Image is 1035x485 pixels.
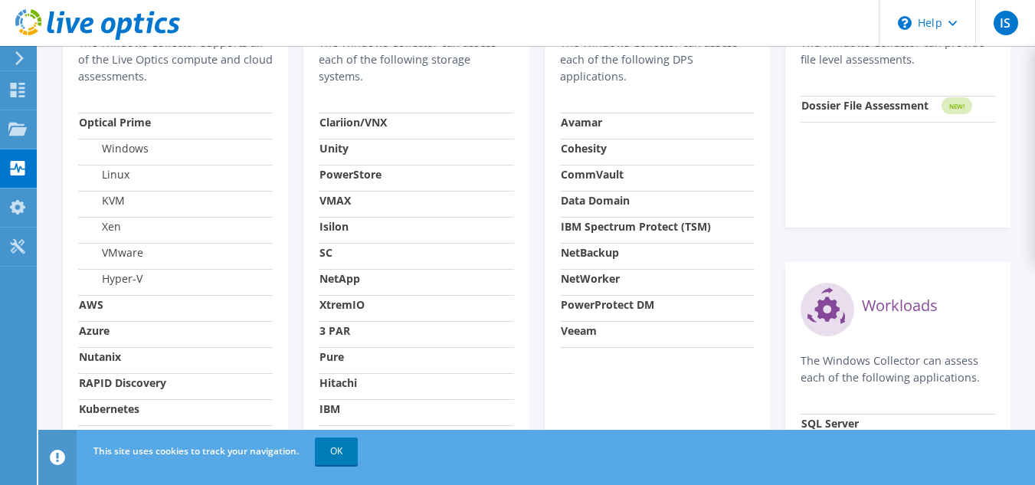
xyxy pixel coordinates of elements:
[319,34,513,85] p: The Windows Collector can assess each of the following storage systems.
[79,245,143,261] label: VMware
[79,115,151,129] strong: Optical Prime
[319,323,350,338] strong: 3 PAR
[319,141,349,156] strong: Unity
[315,437,358,465] a: OK
[319,349,344,364] strong: Pure
[561,297,654,312] strong: PowerProtect DM
[319,375,357,390] strong: Hitachi
[319,271,360,286] strong: NetApp
[561,115,602,129] strong: Avamar
[319,193,351,208] strong: VMAX
[319,219,349,234] strong: Isilon
[79,219,121,234] label: Xen
[79,141,149,156] label: Windows
[801,352,995,386] p: The Windows Collector can assess each of the following applications.
[801,98,929,113] strong: Dossier File Assessment
[801,34,995,68] p: The Windows Collector can provide file level assessments.
[862,298,938,313] label: Workloads
[79,349,121,364] strong: Nutanix
[560,34,755,85] p: The Windows Collector can assess each of the following DPS applications.
[561,245,619,260] strong: NetBackup
[319,167,382,182] strong: PowerStore
[319,401,340,416] strong: IBM
[79,193,125,208] label: KVM
[79,167,129,182] label: Linux
[898,16,912,30] svg: \n
[319,115,387,129] strong: Clariion/VNX
[79,401,139,416] strong: Kubernetes
[561,271,620,286] strong: NetWorker
[79,375,166,390] strong: RAPID Discovery
[561,323,597,338] strong: Veeam
[78,34,273,85] p: The Windows Collector supports all of the Live Optics compute and cloud assessments.
[561,167,624,182] strong: CommVault
[319,245,332,260] strong: SC
[79,323,110,338] strong: Azure
[561,141,607,156] strong: Cohesity
[319,297,365,312] strong: XtremIO
[93,444,299,457] span: This site uses cookies to track your navigation.
[79,271,142,287] label: Hyper-V
[948,102,964,110] tspan: NEW!
[994,11,1018,35] span: IS
[561,193,630,208] strong: Data Domain
[801,416,859,431] strong: SQL Server
[79,297,103,312] strong: AWS
[561,219,711,234] strong: IBM Spectrum Protect (TSM)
